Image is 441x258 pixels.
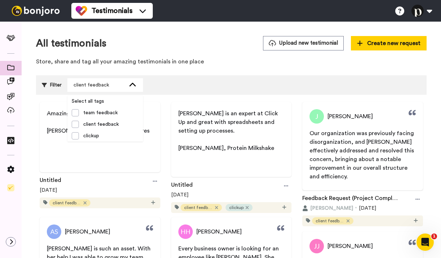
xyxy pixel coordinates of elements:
img: tm-color.svg [76,5,87,17]
span: team feedback [79,109,122,116]
img: Profile Picture [309,239,324,253]
button: Upload new testimonial [263,36,344,50]
span: clickup [229,205,244,210]
span: Amazing addition to the team. [47,111,129,116]
span: [PERSON_NAME] [310,205,353,212]
span: Create new request [357,39,420,48]
span: 1 [431,233,437,239]
span: Select all tags [67,98,108,105]
span: [PERSON_NAME], Protein Milkshake [178,145,274,151]
img: Profile Picture [178,224,193,239]
span: client feedback [53,200,81,206]
span: client feedback [184,205,213,210]
img: Profile Picture [47,224,61,239]
a: Untitled [40,176,61,187]
div: Filter [42,78,62,92]
span: [PERSON_NAME] [65,227,110,236]
div: [DATE] [40,187,160,194]
div: [DATE] [171,191,292,199]
button: Create new request [351,36,427,50]
span: [PERSON_NAME] [328,112,373,121]
span: [PERSON_NAME], AscendCapventures [47,128,150,134]
button: [PERSON_NAME] [302,205,353,212]
div: client feedback [73,81,125,89]
span: Our organization was previously facing disorganization, and [PERSON_NAME] effectively addressed a... [309,130,415,179]
img: Checklist.svg [7,184,14,191]
iframe: Intercom live chat [416,233,434,251]
span: [PERSON_NAME] [196,227,242,236]
span: [PERSON_NAME] is an expert at Click Up and great with spreadsheets and setting up processes. [178,111,279,134]
span: client feedback [316,218,344,224]
a: Feedback Request (Project Completed) [302,194,400,205]
span: clickup [79,132,103,139]
a: Untitled [171,181,193,191]
div: [DATE] [302,205,423,212]
span: [PERSON_NAME] [328,242,373,250]
span: client feedback [79,121,123,128]
span: Testimonials [92,6,133,16]
img: bj-logo-header-white.svg [9,6,63,16]
p: Store, share and tag all your amazing testimonials in one place [36,58,427,66]
img: Profile Picture [309,109,324,124]
h1: All testimonials [36,38,106,49]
